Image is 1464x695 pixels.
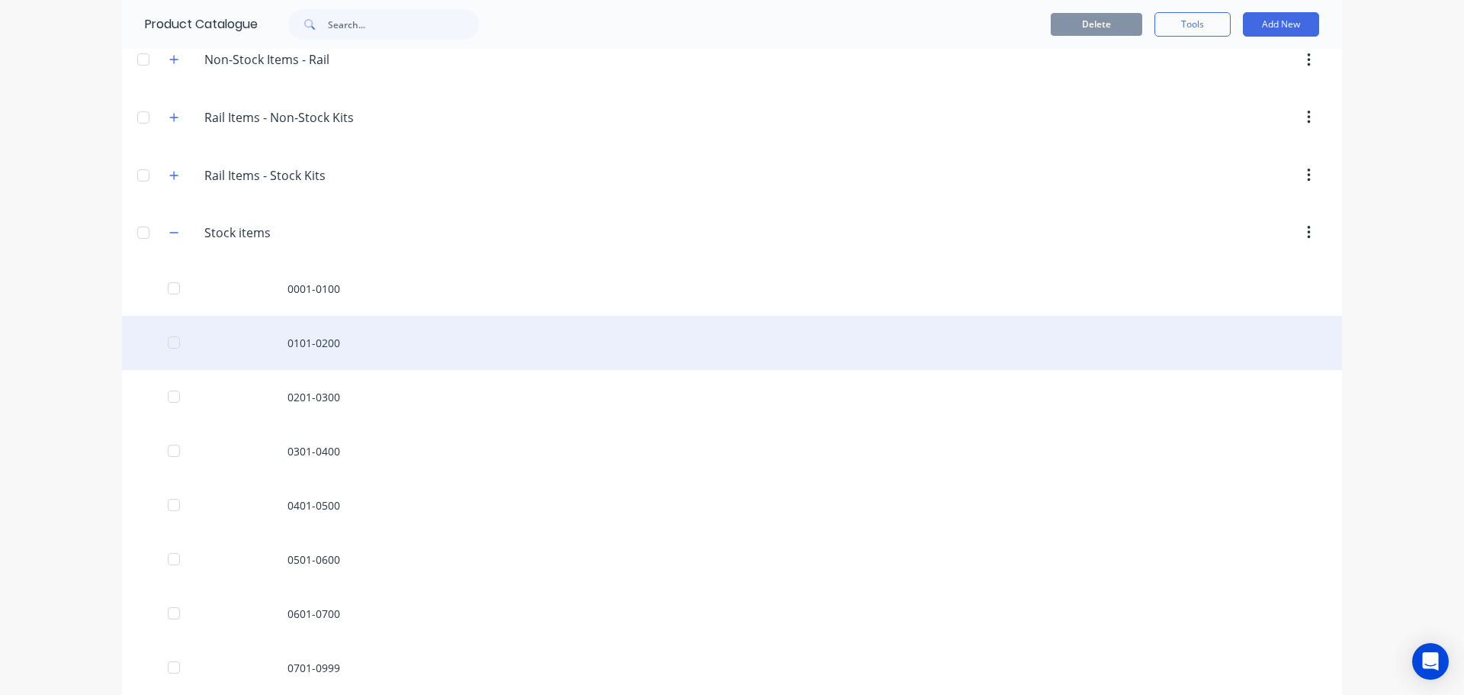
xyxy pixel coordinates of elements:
[1243,12,1319,37] button: Add New
[122,587,1342,641] div: 0601-0700
[204,224,385,242] input: Enter category name
[122,641,1342,695] div: 0701-0999
[122,478,1342,533] div: 0401-0500
[328,9,479,40] input: Search...
[204,50,385,69] input: Enter category name
[204,108,385,127] input: Enter category name
[122,370,1342,424] div: 0201-0300
[204,166,385,185] input: Enter category name
[122,316,1342,370] div: 0101-0200
[1051,13,1142,36] button: Delete
[122,533,1342,587] div: 0501-0600
[1154,12,1231,37] button: Tools
[122,424,1342,478] div: 0301-0400
[1412,643,1449,680] div: Open Intercom Messenger
[122,262,1342,316] div: 0001-0100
